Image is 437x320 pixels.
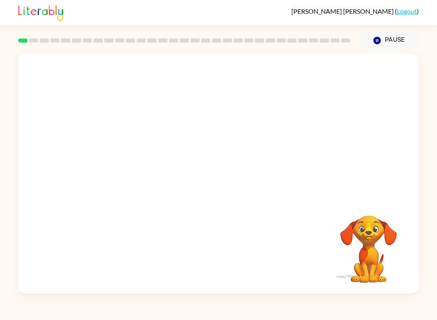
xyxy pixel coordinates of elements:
[328,203,409,284] video: Your browser must support playing .mp4 files to use Literably. Please try using another browser.
[360,31,419,50] button: Pause
[397,7,417,15] a: Logout
[291,7,395,15] span: [PERSON_NAME] [PERSON_NAME]
[18,3,63,21] img: Literably
[291,7,419,15] div: ( )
